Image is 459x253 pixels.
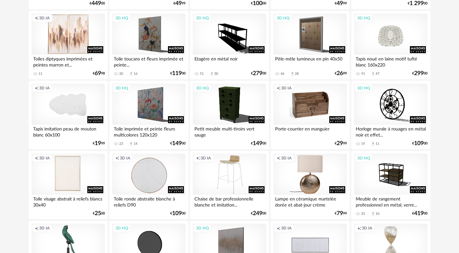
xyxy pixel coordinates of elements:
span: 29 [337,141,343,146]
div: 30 [214,72,218,76]
span: 149 [172,141,182,146]
a: 3D HQ Toile imprimée et peinte fleurs multicolores 120x120 23 Download icon 14 €14900 [109,81,188,150]
span: 299 [414,71,424,76]
span: 19 [95,141,101,146]
div: 10 [375,212,379,216]
span: Creation icon [277,156,280,161]
span: 26 [337,71,343,76]
span: Creation icon [35,16,39,21]
div: 3D HQ [193,14,212,22]
span: 1 299 [410,1,424,6]
span: 3D IA [281,156,292,161]
div: € 99 [93,141,105,146]
span: Creation icon [35,156,39,161]
div: € 00 [251,211,266,216]
div: 19 [361,142,365,146]
a: Creation icon 3D IA Lampe en céramique martelée dorée et abat-jour crème €7999 [271,151,350,220]
span: Download icon [371,71,375,76]
div: Lampe en céramique martelée dorée et abat-jour crème [273,195,347,207]
span: Download icon [371,141,375,146]
a: Creation icon 3D IA Porte-courrier en manguier €2999 [271,81,350,150]
div: 28 [295,72,299,76]
div: 51 [200,72,204,76]
div: € 00 [170,71,186,76]
a: Creation icon 3D IA Toiles diptyques imprimées et peintes marron et... 11 €6998 [29,11,108,80]
div: € 00 [412,141,427,146]
div: Petit meuble multi-tiroirs vert sauge [193,125,266,137]
div: € 00 [170,211,186,216]
span: 109 [172,211,182,216]
a: Creation icon 3D IA Toile visage abstrait à reliefs blancs 30x40 €2500 [29,151,108,220]
div: € 00 [408,1,427,6]
span: 449 [91,1,101,6]
div: 3D HQ [274,14,292,22]
div: Meuble de rangement professionnel en métal, verre... [354,195,427,207]
a: 3D HQ Pêle-mêle lumineux en pin 40x50 46 Download icon 28 €2699 [271,11,350,80]
span: 109 [414,141,424,146]
span: Download icon [371,211,375,216]
div: € 99 [335,1,347,6]
div: 3D HQ [354,84,373,92]
div: € 99 [335,211,347,216]
div: 23 [119,142,123,146]
div: € 00 [93,211,105,216]
div: 3D HQ [354,154,373,162]
div: Toile imprimée et peinte fleurs multicolores 120x120 [112,125,186,137]
div: 3D HQ [193,84,212,92]
div: 3D HQ [113,84,131,92]
div: Horloge murale à rouages en métal noir et effet... [354,125,427,137]
div: 14 [134,142,137,146]
span: Creation icon [115,156,119,161]
span: 3D IA [39,226,50,231]
div: 20 [119,72,123,76]
span: 3D IA [281,226,292,231]
div: Toile visage abstrait à reliefs blancs 30x40 [32,195,105,207]
span: 3D IA [39,16,50,21]
span: 3D IA [362,226,372,231]
a: Creation icon 3D IA Toile ronde abstraite blanche à reliefs D90 €10900 [109,151,188,220]
span: Creation icon [277,226,280,231]
span: 3D IA [281,86,292,91]
a: 3D HQ Horloge murale à rouages en métal noir et effet... 19 Download icon 11 €10900 [351,81,430,150]
span: Creation icon [35,226,39,231]
span: 49 [175,1,182,6]
div: € 00 [170,141,186,146]
span: 3D IA [200,156,211,161]
div: Tapis noué en laine motif tufté blanc 160x220 [354,55,427,67]
div: € 98 [93,71,105,76]
div: Tapis imitation peau de mouton blanc 60x100 [32,125,105,137]
a: 3D HQ Meuble de rangement professionnel en métal, verre... 25 Download icon 10 €41900 [351,151,430,220]
div: € 99 [173,1,186,6]
span: 3D IA [120,156,130,161]
a: Creation icon 3D IA Tapis imitation peau de mouton blanc 60x100 €1999 [29,81,108,150]
span: 249 [253,211,262,216]
div: 25 [361,212,365,216]
span: Download icon [290,71,295,76]
span: 3D IA [39,86,50,91]
div: 3D HQ [354,14,373,22]
span: 119 [172,71,182,76]
div: Toile toucans et fleurs imprimée et peinte... [112,55,186,67]
span: 149 [253,141,262,146]
div: 11 [39,72,42,76]
a: Creation icon 3D IA Chaise de bar professionnelle blanche et imitation... €24900 [190,151,269,220]
div: Pêle-mêle lumineux en pin 40x50 [273,55,347,67]
span: Download icon [129,71,134,76]
div: € 00 [251,141,266,146]
span: 279 [253,71,262,76]
div: 91 [361,72,365,76]
div: 3D HQ [113,224,131,232]
div: Chaise de bar professionnelle blanche et imitation... [193,195,266,207]
div: € 00 [90,1,105,6]
div: 3D HQ [193,224,212,232]
a: 3D HQ Etagère en métal noir 51 Download icon 30 €27900 [190,11,269,80]
div: Toiles diptyques imprimées et peintes marron et... [32,55,105,67]
div: € 00 [412,211,427,216]
span: Download icon [209,71,214,76]
div: € 99 [335,71,347,76]
span: 25 [95,211,101,216]
span: Creation icon [357,226,361,231]
span: Creation icon [196,156,200,161]
a: 3D HQ Tapis noué en laine motif tufté blanc 160x220 91 Download icon 47 €29900 [351,11,430,80]
div: 11 [375,142,379,146]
